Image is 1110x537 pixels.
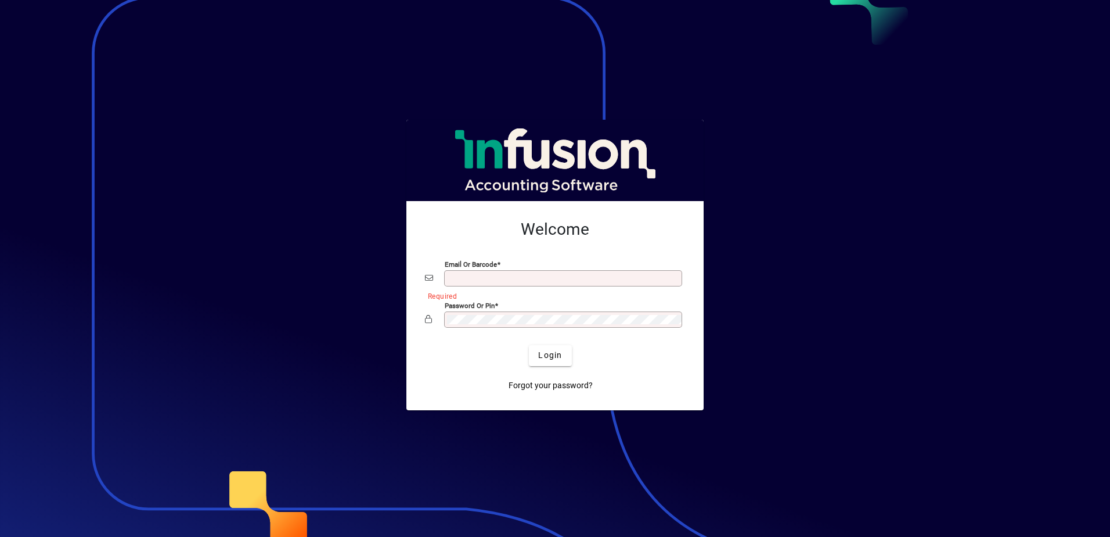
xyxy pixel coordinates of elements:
[504,375,597,396] a: Forgot your password?
[425,220,685,239] h2: Welcome
[538,349,562,361] span: Login
[445,301,495,309] mat-label: Password or Pin
[428,289,676,302] mat-error: Required
[529,345,571,366] button: Login
[445,260,497,268] mat-label: Email or Barcode
[509,380,593,392] span: Forgot your password?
